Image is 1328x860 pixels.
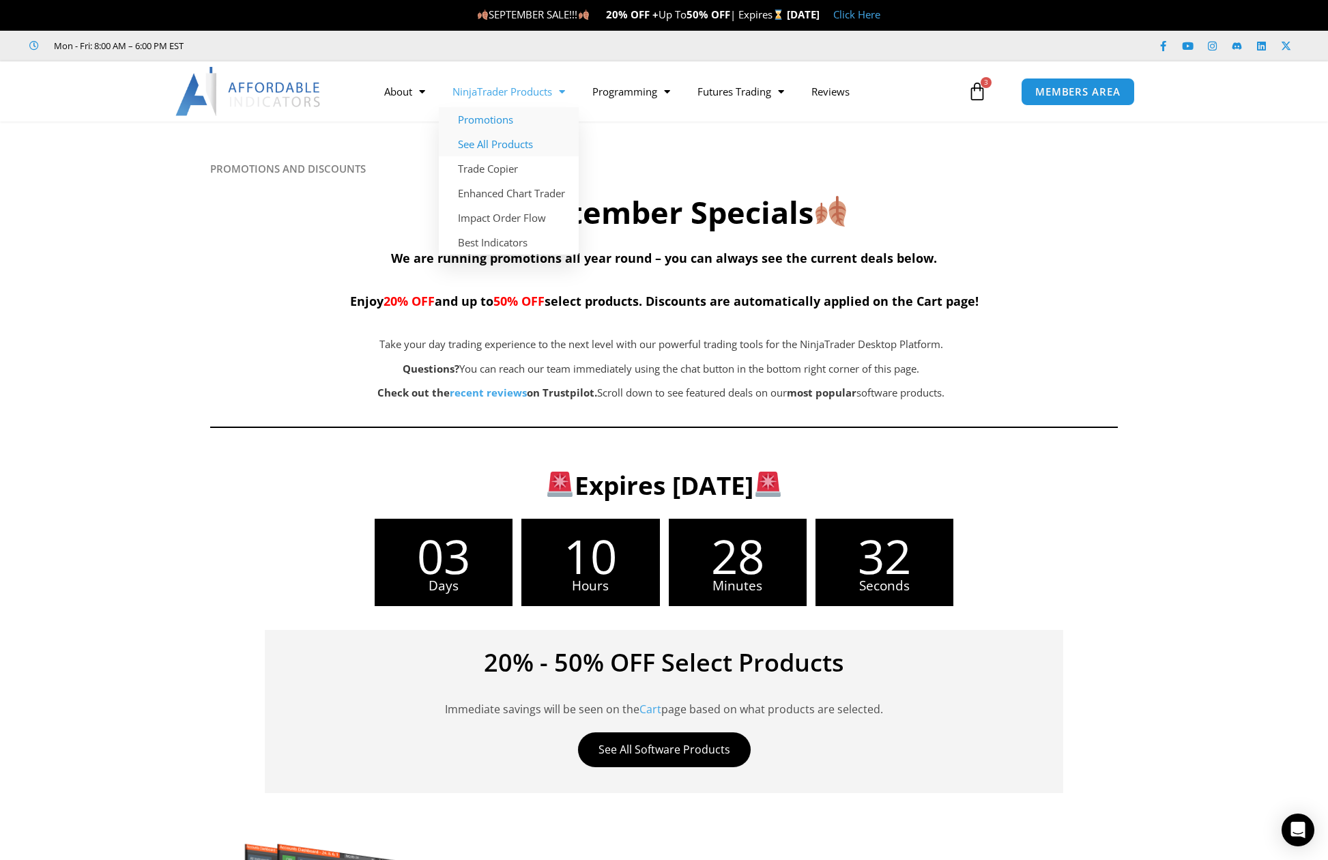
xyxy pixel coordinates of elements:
img: 🍂 [815,196,846,227]
a: See All Software Products [578,732,751,767]
a: Impact Order Flow [439,205,579,230]
a: About [371,76,439,107]
a: Promotions [439,107,579,132]
span: Take your day trading experience to the next level with our powerful trading tools for the NinjaT... [379,337,943,351]
span: 10 [521,532,659,579]
a: Click Here [833,8,880,21]
a: Trade Copier [439,156,579,181]
span: 50% OFF [493,293,545,309]
a: Best Indicators [439,230,579,255]
img: ⌛ [773,10,783,20]
span: 03 [375,532,513,579]
p: Scroll down to see featured deals on our software products. [278,384,1044,403]
a: Reviews [798,76,863,107]
span: Enjoy and up to select products. Discounts are automatically applied on the Cart page! [350,293,979,309]
a: MEMBERS AREA [1021,78,1135,106]
span: Days [375,579,513,592]
span: Hours [521,579,659,592]
h3: Expires [DATE] [233,469,1096,502]
a: Cart [639,702,661,717]
a: recent reviews [450,386,527,399]
img: 🍂 [478,10,488,20]
img: LogoAI | Affordable Indicators – NinjaTrader [175,67,322,116]
div: Open Intercom Messenger [1282,814,1314,846]
a: See All Products [439,132,579,156]
span: Seconds [815,579,953,592]
img: 🚨 [755,472,781,497]
a: Futures Trading [684,76,798,107]
img: 🍂 [579,10,589,20]
span: We are running promotions all year round – you can always see the current deals below. [391,250,937,266]
ul: NinjaTrader Products [439,107,579,255]
p: You can reach our team immediately using the chat button in the bottom right corner of this page. [278,360,1044,379]
strong: 50% OFF [687,8,730,21]
iframe: Customer reviews powered by Trustpilot [203,39,407,53]
p: Immediate savings will be seen on the page based on what products are selected. [285,682,1043,719]
span: 3 [981,77,992,88]
h6: PROMOTIONS AND DISCOUNTS [210,162,1118,175]
strong: Questions? [403,362,459,375]
span: 32 [815,532,953,579]
a: 3 [947,72,1007,111]
strong: [DATE] [787,8,820,21]
span: MEMBERS AREA [1035,87,1121,97]
span: SEPTEMBER SALE!!! Up To | Expires [477,8,786,21]
a: NinjaTrader Products [439,76,579,107]
span: Mon - Fri: 8:00 AM – 6:00 PM EST [50,38,184,54]
img: 🚨 [547,472,573,497]
span: 28 [669,532,807,579]
b: most popular [787,386,856,399]
h4: 20% - 50% OFF Select Products [285,650,1043,675]
span: 20% OFF [384,293,435,309]
h2: September Specials [210,192,1118,233]
a: Programming [579,76,684,107]
nav: Menu [371,76,964,107]
strong: Check out the on Trustpilot. [377,386,597,399]
span: Minutes [669,579,807,592]
a: Enhanced Chart Trader [439,181,579,205]
strong: 20% OFF + [606,8,659,21]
